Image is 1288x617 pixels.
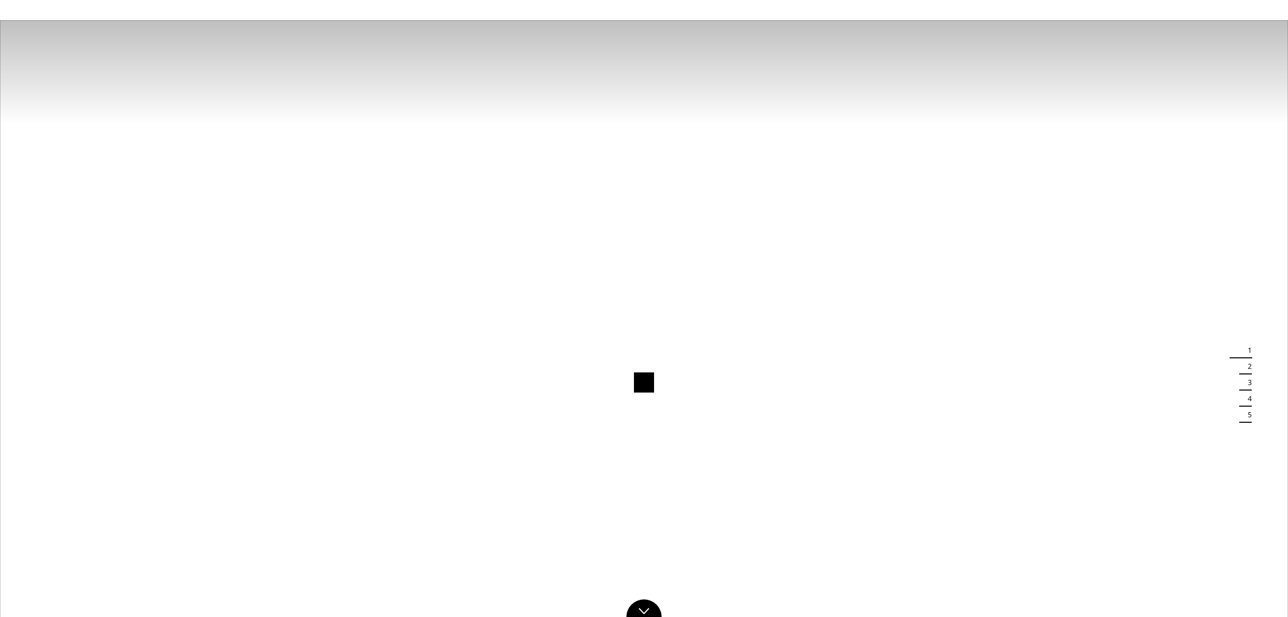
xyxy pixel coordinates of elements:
button: 5 of 5 [1242,407,1252,423]
button: 1 of 5 [1242,342,1252,358]
button: 4 of 5 [1242,391,1252,407]
button: 2 of 5 [1242,358,1252,374]
a: Click to Down [626,599,662,617]
button: 3 of 5 [1242,374,1252,391]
